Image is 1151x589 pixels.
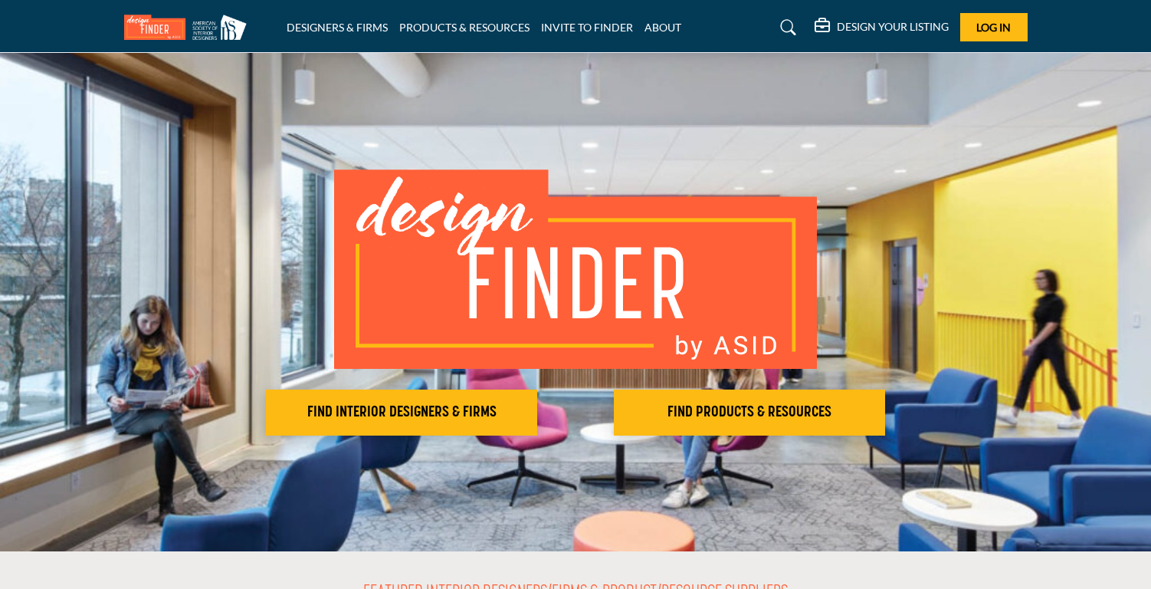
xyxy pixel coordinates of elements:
button: FIND PRODUCTS & RESOURCES [614,390,885,436]
img: image [334,169,817,369]
a: DESIGNERS & FIRMS [287,21,388,34]
span: Log In [976,21,1011,34]
img: Site Logo [124,15,254,40]
h2: FIND INTERIOR DESIGNERS & FIRMS [271,403,533,422]
button: Log In [960,13,1028,41]
a: Search [766,15,806,40]
a: INVITE TO FINDER [541,21,633,34]
a: PRODUCTS & RESOURCES [399,21,530,34]
div: DESIGN YOUR LISTING [815,18,949,37]
button: FIND INTERIOR DESIGNERS & FIRMS [266,390,537,436]
h2: FIND PRODUCTS & RESOURCES [618,403,880,422]
a: ABOUT [644,21,681,34]
h5: DESIGN YOUR LISTING [837,20,949,34]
